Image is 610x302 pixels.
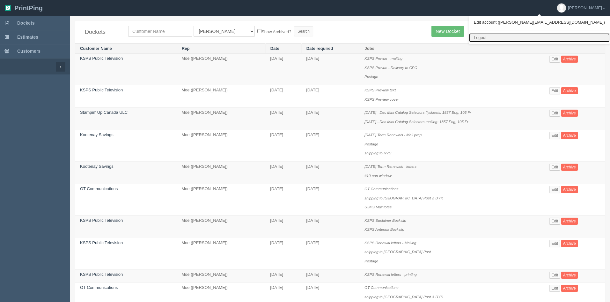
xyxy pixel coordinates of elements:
a: Edit account ([PERSON_NAME][EMAIL_ADDRESS][DOMAIN_NAME]) [469,18,610,27]
a: Kootenay Savings [80,132,114,137]
a: Edit [549,285,560,292]
a: Edit [549,218,560,225]
i: shipping to [GEOGRAPHIC_DATA] Post & DYK [364,295,443,299]
td: [DATE] [301,54,360,85]
i: [DATE] - Dec Mini Catalog Selectors flysheets: 1857 Eng; 105 Fr [364,110,471,114]
a: Edit [549,87,560,94]
input: Search [294,27,313,36]
a: KSPS Public Television [80,56,123,61]
img: avatar_default-7531ab5dedf162e01f1e0bb0964e6a185e93c5c22dfe317fb01d7f8cd2b1632c.jpg [557,4,566,12]
td: [DATE] [265,161,301,184]
a: Customer Name [80,46,112,51]
i: KSPS Prevue - mailing [364,56,402,60]
td: Moe ([PERSON_NAME]) [177,108,265,130]
i: shipping to RVU [364,151,391,155]
a: KSPS Public Television [80,240,123,245]
a: Edit [549,132,560,139]
a: Edit [549,272,560,279]
a: Logout [469,33,610,43]
td: Moe ([PERSON_NAME]) [177,184,265,216]
i: KSPS Antenna Buckslip [364,227,404,231]
i: KSPS Preview text [364,88,396,92]
a: Archive [561,87,578,94]
a: KSPS Public Television [80,272,123,277]
a: Edit [549,56,560,63]
td: [DATE] [301,161,360,184]
i: Postage [364,74,378,79]
td: [DATE] [265,54,301,85]
td: [DATE] [265,269,301,283]
i: shipping to [GEOGRAPHIC_DATA] Post [364,250,431,254]
td: [DATE] [265,215,301,238]
td: [DATE] [265,130,301,162]
a: OT Communications [80,186,118,191]
i: shipping to [GEOGRAPHIC_DATA] Post & DYK [364,196,443,200]
a: Archive [561,164,578,171]
input: Customer Name [128,26,192,37]
td: [DATE] [265,238,301,269]
a: Edit [549,164,560,171]
i: Postage [364,259,378,263]
img: logo-3e63b451c926e2ac314895c53de4908e5d424f24456219fb08d385ab2e579770.png [5,5,11,11]
td: [DATE] [265,85,301,108]
i: USPS Mail totes [364,205,392,209]
a: Archive [561,218,578,225]
label: Show Archived? [257,28,291,35]
a: Archive [561,56,578,63]
td: Moe ([PERSON_NAME]) [177,130,265,162]
a: Edit [549,110,560,117]
span: Customers [17,49,40,54]
a: Archive [561,240,578,247]
a: Archive [561,272,578,279]
input: Show Archived? [257,29,261,33]
i: KSPS Renewal letters - Mailing [364,241,416,245]
a: Stampin' Up Canada ULC [80,110,128,115]
td: [DATE] [301,238,360,269]
td: Moe ([PERSON_NAME]) [177,269,265,283]
a: Archive [561,110,578,117]
i: [DATE] Term Renewals - letters [364,164,416,168]
td: Moe ([PERSON_NAME]) [177,85,265,108]
td: Moe ([PERSON_NAME]) [177,161,265,184]
td: [DATE] [301,85,360,108]
i: KSPS Preview cover [364,97,399,101]
span: Dockets [17,20,34,26]
a: New Docket [431,26,464,37]
td: Moe ([PERSON_NAME]) [177,215,265,238]
a: Edit [549,186,560,193]
td: [DATE] [301,269,360,283]
h4: Dockets [85,29,119,35]
td: [DATE] [301,215,360,238]
td: Moe ([PERSON_NAME]) [177,238,265,269]
td: [DATE] [301,108,360,130]
a: Date required [306,46,333,51]
a: Archive [561,132,578,139]
i: Postage [364,142,378,146]
a: Archive [561,186,578,193]
a: Date [270,46,279,51]
i: KSPS Prevue - Delivery to CPC [364,66,417,70]
td: [DATE] [301,130,360,162]
a: OT Communications [80,285,118,290]
td: [DATE] [265,184,301,216]
a: Kootenay Savings [80,164,114,169]
td: [DATE] [301,184,360,216]
th: Jobs [360,43,545,54]
td: [DATE] [265,108,301,130]
i: #10 non window [364,174,391,178]
a: Archive [561,285,578,292]
a: Edit [549,240,560,247]
td: Moe ([PERSON_NAME]) [177,54,265,85]
i: KSPS Sustainer Buckslip [364,218,406,222]
a: KSPS Public Television [80,88,123,92]
i: KSPS Renewal letters - printing [364,272,417,276]
i: OT Communications [364,187,399,191]
i: [DATE] Term Renewals - Mail prep [364,133,422,137]
a: Rep [182,46,190,51]
i: [DATE] - Dec Mini Catalog Selectors mailing: 1857 Eng; 105 Fr [364,120,468,124]
span: Estimates [17,35,38,40]
i: OT Communications [364,285,399,290]
a: KSPS Public Television [80,218,123,223]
